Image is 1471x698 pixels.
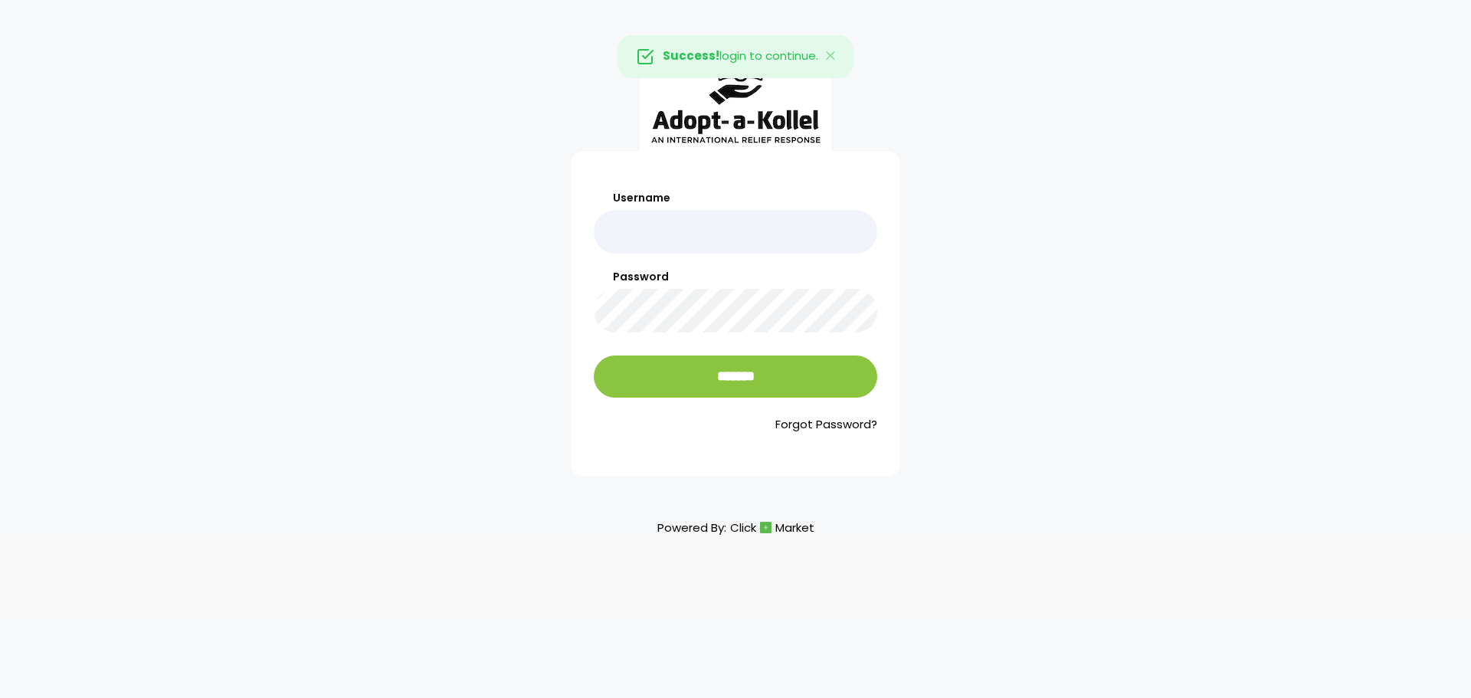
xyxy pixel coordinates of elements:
label: Password [594,269,877,285]
p: Powered By: [657,517,814,538]
img: aak_logo_sm.jpeg [640,41,831,152]
img: cm_icon.png [760,522,772,533]
strong: Success! [663,48,719,64]
label: Username [594,190,877,206]
button: Close [809,36,853,77]
a: ClickMarket [730,517,814,538]
a: Forgot Password? [594,416,877,434]
div: login to continue. [618,35,853,78]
